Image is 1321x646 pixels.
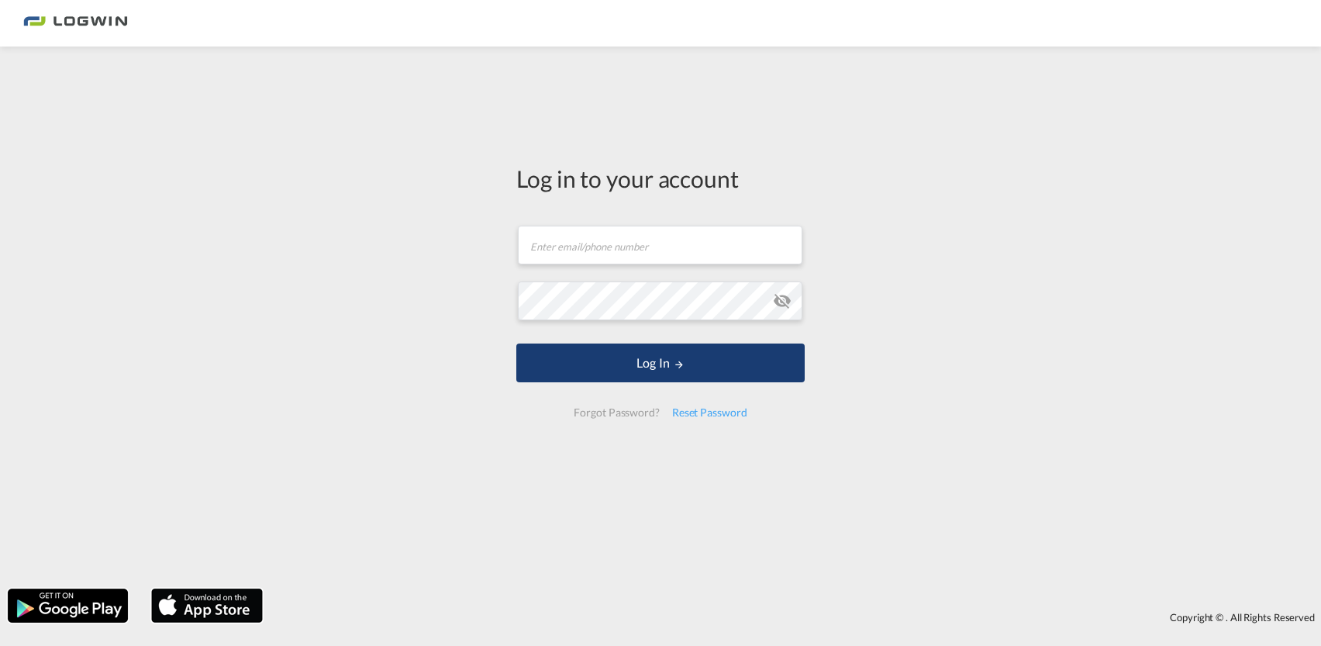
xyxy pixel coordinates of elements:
[773,292,792,310] md-icon: icon-eye-off
[518,226,802,264] input: Enter email/phone number
[666,399,754,427] div: Reset Password
[567,399,665,427] div: Forgot Password?
[516,162,805,195] div: Log in to your account
[516,344,805,382] button: LOGIN
[6,587,129,624] img: google.png
[23,6,128,41] img: bc73a0e0d8c111efacd525e4c8ad7d32.png
[271,604,1321,630] div: Copyright © . All Rights Reserved
[150,587,264,624] img: apple.png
